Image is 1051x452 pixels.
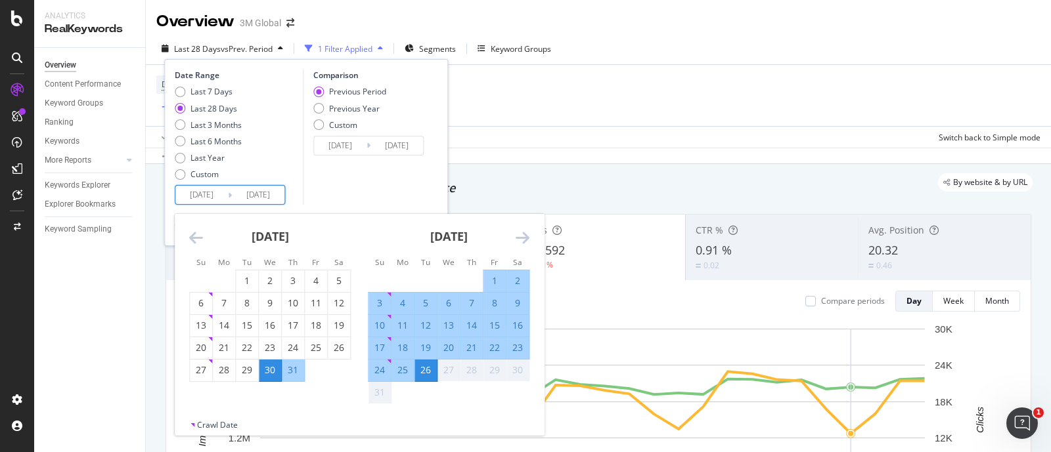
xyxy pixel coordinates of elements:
[460,297,483,310] div: 7
[314,136,367,155] input: Start Date
[175,214,544,419] div: Calendar
[868,242,898,258] span: 20.32
[45,222,136,236] a: Keyword Sampling
[45,22,135,37] div: RealKeywords
[506,359,529,381] td: Not available. Saturday, August 30, 2025
[369,314,391,337] td: Selected. Sunday, August 10, 2025
[506,319,529,332] div: 16
[45,178,136,192] a: Keywords Explorer
[491,257,498,267] small: Fr
[460,341,483,354] div: 21
[943,295,964,306] div: Week
[236,292,259,314] td: Choose Tuesday, July 8, 2025 as your check-in date. It’s available.
[419,43,456,54] span: Segments
[821,295,885,306] div: Compare periods
[460,314,483,337] td: Selected. Thursday, August 14, 2025
[236,359,259,381] td: Choose Tuesday, July 29, 2025 as your check-in date. It’s available.
[190,359,213,381] td: Choose Sunday, July 27, 2025 as your check-in date. It’s available.
[259,341,281,354] div: 23
[175,103,242,114] div: Last 28 Days
[868,264,874,268] img: Equal
[460,337,483,359] td: Selected. Thursday, August 21, 2025
[190,119,242,131] div: Last 3 Months
[328,319,350,332] div: 19
[506,341,529,354] div: 23
[391,341,414,354] div: 18
[196,393,208,446] text: Impressions
[288,257,298,267] small: Th
[895,291,933,312] button: Day
[236,274,258,287] div: 1
[242,257,252,267] small: Tu
[933,291,975,312] button: Week
[483,337,506,359] td: Selected. Friday, August 22, 2025
[282,292,305,314] td: Choose Thursday, July 10, 2025 as your check-in date. It’s available.
[305,319,327,332] div: 18
[282,337,305,359] td: Choose Thursday, July 24, 2025 as your check-in date. It’s available.
[974,406,985,432] text: Clicks
[483,297,506,310] div: 8
[516,230,529,246] div: Move forward to switch to the next month.
[45,58,76,72] div: Overview
[391,314,414,337] td: Selected. Monday, August 11, 2025
[329,119,357,131] div: Custom
[174,43,221,54] span: Last 28 Days
[483,319,506,332] div: 15
[391,297,414,310] div: 4
[414,341,437,354] div: 19
[483,359,506,381] td: Not available. Friday, August 29, 2025
[259,270,282,292] td: Choose Wednesday, July 2, 2025 as your check-in date. It’s available.
[460,292,483,314] td: Selected. Thursday, August 7, 2025
[975,291,1020,312] button: Month
[156,10,235,33] div: Overview
[696,224,723,236] span: CTR %
[483,363,506,377] div: 29
[236,319,258,332] div: 15
[213,314,236,337] td: Choose Monday, July 14, 2025 as your check-in date. It’s available.
[190,152,225,163] div: Last Year
[175,169,242,180] div: Custom
[190,363,212,377] div: 27
[437,314,460,337] td: Selected. Wednesday, August 13, 2025
[282,314,305,337] td: Choose Thursday, July 17, 2025 as your check-in date. It’s available.
[213,292,236,314] td: Choose Monday, July 7, 2025 as your check-in date. It’s available.
[397,257,409,267] small: Mo
[45,134,79,148] div: Keywords
[437,292,460,314] td: Selected. Wednesday, August 6, 2025
[190,169,219,180] div: Custom
[313,103,386,114] div: Previous Year
[328,341,350,354] div: 26
[414,297,437,310] div: 5
[506,363,529,377] div: 30
[414,359,437,381] td: Selected as end date. Tuesday, August 26, 2025
[506,297,529,310] div: 9
[45,178,110,192] div: Keywords Explorer
[391,292,414,314] td: Selected. Monday, August 4, 2025
[286,18,294,28] div: arrow-right-arrow-left
[282,274,304,287] div: 3
[868,224,924,236] span: Avg. Position
[437,341,460,354] div: 20
[252,228,289,244] strong: [DATE]
[229,432,250,443] text: 1.2M
[375,257,384,267] small: Su
[282,297,304,310] div: 10
[370,136,423,155] input: End Date
[391,337,414,359] td: Selected. Monday, August 18, 2025
[45,134,136,148] a: Keywords
[264,257,276,267] small: We
[221,43,273,54] span: vs Prev. Period
[437,359,460,381] td: Not available. Wednesday, August 27, 2025
[391,359,414,381] td: Selected. Monday, August 25, 2025
[240,16,281,30] div: 3M Global
[414,337,437,359] td: Selected. Tuesday, August 19, 2025
[175,70,300,81] div: Date Range
[190,341,212,354] div: 20
[190,86,233,97] div: Last 7 Days
[334,257,344,267] small: Sa
[414,319,437,332] div: 12
[414,314,437,337] td: Selected. Tuesday, August 12, 2025
[218,257,230,267] small: Mo
[45,77,121,91] div: Content Performance
[443,257,455,267] small: We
